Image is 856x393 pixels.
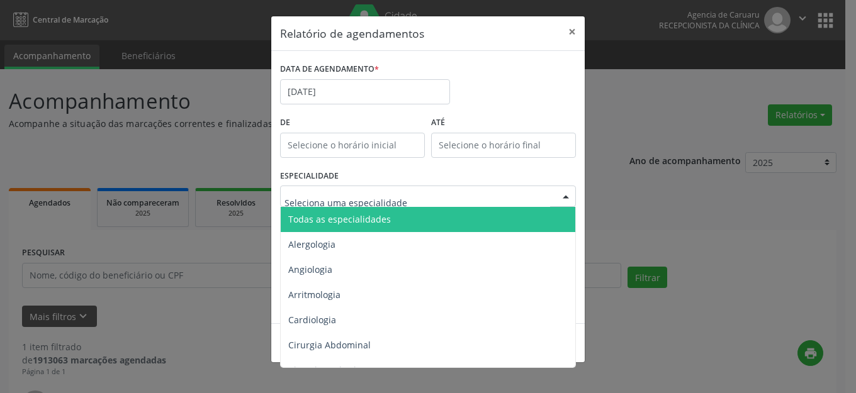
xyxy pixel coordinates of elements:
h5: Relatório de agendamentos [280,25,424,42]
span: Alergologia [288,238,335,250]
span: Todas as especialidades [288,213,391,225]
span: Cirurgia Bariatrica [288,364,366,376]
label: DATA DE AGENDAMENTO [280,60,379,79]
button: Close [560,16,585,47]
input: Seleciona uma especialidade [284,190,550,215]
label: De [280,113,425,133]
span: Cardiologia [288,314,336,326]
label: ESPECIALIDADE [280,167,339,186]
label: ATÉ [431,113,576,133]
input: Selecione o horário inicial [280,133,425,158]
input: Selecione uma data ou intervalo [280,79,450,104]
input: Selecione o horário final [431,133,576,158]
span: Arritmologia [288,289,341,301]
span: Angiologia [288,263,332,275]
span: Cirurgia Abdominal [288,339,371,351]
